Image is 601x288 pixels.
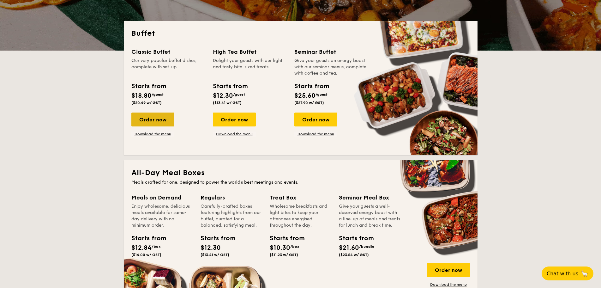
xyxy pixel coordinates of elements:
[131,244,152,252] span: $12.84
[213,92,233,100] span: $12.30
[270,234,298,243] div: Starts from
[201,234,229,243] div: Starts from
[201,193,262,202] div: Regulars
[427,263,470,277] div: Order now
[213,101,242,105] span: ($13.41 w/ GST)
[233,92,245,97] span: /guest
[581,270,588,277] span: 🦙
[270,253,298,257] span: ($11.23 w/ GST)
[131,179,470,186] div: Meals crafted for one, designed to power the world's best meetings and events.
[339,234,367,243] div: Starts from
[270,193,331,202] div: Treat Box
[270,244,290,252] span: $10.30
[131,101,162,105] span: ($20.49 w/ GST)
[294,47,368,56] div: Seminar Buffet
[213,58,287,77] div: Delight your guests with our light and tasty bite-sized treats.
[131,253,161,257] span: ($14.00 w/ GST)
[213,113,256,126] div: Order now
[131,82,166,91] div: Starts from
[547,271,578,277] span: Chat with us
[131,168,470,178] h2: All-Day Meal Boxes
[213,132,256,137] a: Download the menu
[294,58,368,77] div: Give your guests an energy boost with our seminar menus, complete with coffee and tea.
[201,244,221,252] span: $12.30
[290,244,299,249] span: /box
[427,282,470,287] a: Download the menu
[201,253,229,257] span: ($13.41 w/ GST)
[270,203,331,229] div: Wholesome breakfasts and light bites to keep your attendees energised throughout the day.
[131,203,193,229] div: Enjoy wholesome, delicious meals available for same-day delivery with no minimum order.
[339,193,400,202] div: Seminar Meal Box
[131,193,193,202] div: Meals on Demand
[131,132,174,137] a: Download the menu
[131,28,470,39] h2: Buffet
[294,101,324,105] span: ($27.90 w/ GST)
[152,244,161,249] span: /box
[294,92,316,100] span: $25.60
[542,267,593,280] button: Chat with us🦙
[339,203,400,229] div: Give your guests a well-deserved energy boost with a line-up of meals and treats for lunch and br...
[152,92,164,97] span: /guest
[294,132,337,137] a: Download the menu
[339,253,369,257] span: ($23.54 w/ GST)
[316,92,328,97] span: /guest
[131,47,205,56] div: Classic Buffet
[201,203,262,229] div: Carefully-crafted boxes featuring highlights from our buffet, curated for a balanced, satisfying ...
[339,244,359,252] span: $21.60
[131,113,174,126] div: Order now
[213,47,287,56] div: High Tea Buffet
[294,82,329,91] div: Starts from
[131,92,152,100] span: $18.80
[131,58,205,77] div: Our very popular buffet dishes, complete with set-up.
[213,82,247,91] div: Starts from
[131,234,160,243] div: Starts from
[359,244,374,249] span: /bundle
[294,113,337,126] div: Order now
